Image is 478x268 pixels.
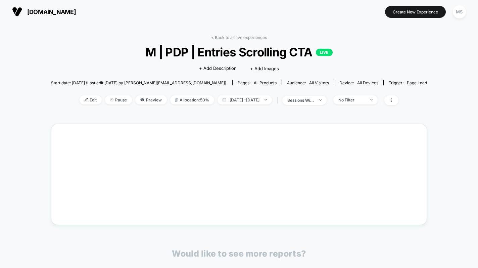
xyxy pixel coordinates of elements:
[211,35,267,40] a: < Back to all live experiences
[218,95,272,104] span: [DATE] - [DATE]
[385,6,446,18] button: Create New Experience
[27,8,76,15] span: [DOMAIN_NAME]
[319,99,322,101] img: end
[175,98,178,102] img: rebalance
[389,80,427,85] div: Trigger:
[85,98,88,101] img: edit
[12,7,22,17] img: Visually logo
[223,98,226,101] img: calendar
[10,6,78,17] button: [DOMAIN_NAME]
[407,80,427,85] span: Page Load
[105,95,132,104] span: Pause
[265,99,267,100] img: end
[110,98,113,101] img: end
[287,80,329,85] div: Audience:
[309,80,329,85] span: All Visitors
[135,95,167,104] span: Preview
[334,80,383,85] span: Device:
[370,99,373,100] img: end
[287,98,314,103] div: sessions with impression
[80,95,102,104] span: Edit
[275,95,282,105] span: |
[172,249,306,259] p: Would like to see more reports?
[250,66,279,71] span: + Add Images
[451,5,468,19] button: MS
[199,65,237,72] span: + Add Description
[338,97,365,102] div: No Filter
[357,80,378,85] span: all devices
[70,45,408,59] span: M | PDP | Entries Scrolling CTA
[254,80,277,85] span: all products
[453,5,466,18] div: MS
[51,80,226,85] span: Start date: [DATE] (Last edit [DATE] by [PERSON_NAME][EMAIL_ADDRESS][DOMAIN_NAME])
[316,49,333,56] p: LIVE
[238,80,277,85] div: Pages:
[170,95,214,104] span: Allocation: 50%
